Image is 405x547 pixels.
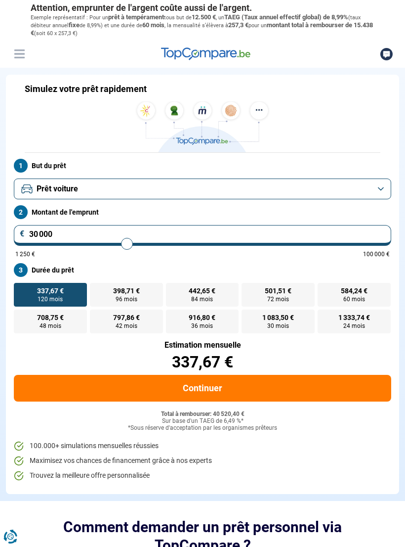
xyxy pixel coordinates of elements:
[113,314,140,321] span: 797,86 €
[40,323,61,329] span: 48 mois
[14,159,391,173] label: But du prêt
[189,314,215,321] span: 916,80 €
[31,21,373,37] span: montant total à rembourser de 15.438 €
[142,21,164,29] span: 60 mois
[191,296,213,302] span: 84 mois
[14,456,391,466] li: Maximisez vos chances de financement grâce à nos experts
[14,205,391,219] label: Montant de l'emprunt
[14,354,391,370] div: 337,67 €
[37,183,78,194] span: Prêt voiture
[69,21,80,29] span: fixe
[265,287,291,294] span: 501,51 €
[14,411,391,418] div: Total à rembourser: 40 520,40 €
[161,47,250,60] img: TopCompare
[343,323,365,329] span: 24 mois
[113,287,140,294] span: 398,71 €
[338,314,370,321] span: 1 333,74 €
[14,418,391,425] div: Sur base d'un TAEG de 6,49 %*
[14,341,391,349] div: Estimation mensuelle
[15,251,35,257] span: 1 250 €
[37,314,64,321] span: 708,75 €
[192,13,216,21] span: 12.500 €
[267,296,289,302] span: 72 mois
[25,84,147,94] h1: Simulez votre prêt rapidement
[224,13,348,21] span: TAEG (Taux annuel effectif global) de 8,99%
[14,441,391,451] li: 100.000+ simulations mensuelles réussies
[341,287,367,294] span: 584,24 €
[133,101,272,152] img: TopCompare.be
[228,21,248,29] span: 257,3 €
[14,471,391,481] li: Trouvez la meilleure offre personnalisée
[262,314,294,321] span: 1 083,50 €
[189,287,215,294] span: 442,65 €
[343,296,365,302] span: 60 mois
[108,13,164,21] span: prêt à tempérament
[363,251,390,257] span: 100 000 €
[20,230,25,238] span: €
[191,323,213,329] span: 36 mois
[37,287,64,294] span: 337,67 €
[267,323,289,329] span: 30 mois
[31,13,374,38] p: Exemple représentatif : Pour un tous but de , un (taux débiteur annuel de 8,99%) et une durée de ...
[14,425,391,432] div: *Sous réserve d'acceptation par les organismes prêteurs
[31,2,374,13] p: Attention, emprunter de l'argent coûte aussi de l'argent.
[116,296,137,302] span: 96 mois
[12,46,27,61] button: Menu
[116,323,137,329] span: 42 mois
[14,179,391,199] button: Prêt voiture
[14,375,391,402] button: Continuer
[38,296,63,302] span: 120 mois
[14,263,391,277] label: Durée du prêt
